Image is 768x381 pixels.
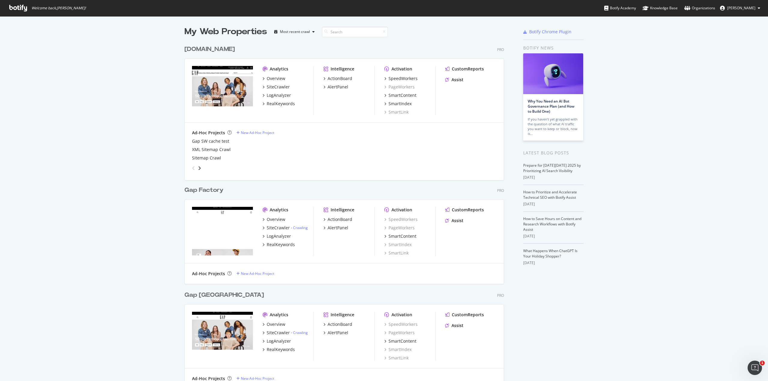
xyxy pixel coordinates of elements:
div: Analytics [270,207,288,213]
div: Organizations [684,5,715,11]
div: SiteCrawler [267,330,290,336]
a: How to Save Hours on Content and Research Workflows with Botify Assist [523,216,581,232]
div: Pro [497,293,504,298]
a: SmartContent [384,92,416,98]
div: SmartIndex [388,101,412,107]
img: Gapfactory.com [192,207,253,255]
div: angle-right [197,165,202,171]
a: [DOMAIN_NAME] [184,45,237,54]
div: Pro [497,188,504,193]
a: RealKeywords [262,347,295,353]
a: Botify Chrome Plugin [523,29,571,35]
div: AlertPanel [328,225,348,231]
div: SmartContent [388,338,416,344]
div: SmartIndex [384,347,412,353]
a: XML Sitemap Crawl [192,147,231,153]
img: Gap.com [192,66,253,115]
div: SiteCrawler [267,84,290,90]
div: CustomReports [452,312,484,318]
a: LogAnalyzer [262,338,291,344]
a: AlertPanel [323,84,348,90]
div: Gap Factory [184,186,223,195]
a: Prepare for [DATE][DATE] 2025 by Prioritizing AI Search Visibility [523,163,581,173]
a: AlertPanel [323,225,348,231]
div: SmartLink [384,355,409,361]
a: Why You Need an AI Bot Governance Plan (and How to Build One) [528,99,574,114]
div: [DATE] [523,201,583,207]
a: Crawling [293,225,308,230]
a: Gap [GEOGRAPHIC_DATA] [184,291,266,299]
div: - [291,330,308,335]
a: SiteCrawler- Crawling [262,330,308,336]
div: LogAnalyzer [267,92,291,98]
div: Assist [451,323,463,329]
a: SmartLink [384,250,409,256]
div: New Ad-Hoc Project [241,376,274,381]
div: RealKeywords [267,242,295,248]
div: Pro [497,47,504,52]
button: Most recent crawl [272,27,317,37]
img: Why You Need an AI Bot Governance Plan (and How to Build One) [523,53,583,94]
div: Gap [GEOGRAPHIC_DATA] [184,291,264,299]
div: ActionBoard [328,321,352,327]
div: [DATE] [523,175,583,180]
a: ActionBoard [323,216,352,222]
a: PageWorkers [384,330,415,336]
a: Assist [445,323,463,329]
a: SpeedWorkers [384,216,418,222]
a: RealKeywords [262,242,295,248]
div: [DATE] [523,234,583,239]
div: Analytics [270,66,288,72]
a: How to Prioritize and Accelerate Technical SEO with Botify Assist [523,189,577,200]
a: SmartContent [384,338,416,344]
div: AlertPanel [328,84,348,90]
div: Activation [391,66,412,72]
div: Analytics [270,312,288,318]
div: Overview [267,216,285,222]
div: Knowledge Base [643,5,678,11]
div: [DATE] [523,260,583,266]
span: 1 [760,361,765,365]
a: SmartContent [384,233,416,239]
span: Greg M [727,5,755,10]
a: Sitemap Crawl [192,155,221,161]
div: SmartContent [388,233,416,239]
div: Ad-Hoc Projects [192,271,225,277]
a: SiteCrawler- Crawling [262,225,308,231]
div: New Ad-Hoc Project [241,130,274,135]
div: PageWorkers [384,225,415,231]
a: CustomReports [445,312,484,318]
div: [DOMAIN_NAME] [184,45,235,54]
div: ActionBoard [328,216,352,222]
a: Gap SW cache test [192,138,229,144]
div: Overview [267,76,285,82]
a: SmartLink [384,109,409,115]
div: angle-left [190,163,197,173]
div: CustomReports [452,66,484,72]
div: Ad-Hoc Projects [192,130,225,136]
a: CustomReports [445,66,484,72]
div: SiteCrawler [267,225,290,231]
span: Welcome back, [PERSON_NAME] ! [31,6,86,10]
div: Botify news [523,45,583,51]
a: LogAnalyzer [262,233,291,239]
a: New Ad-Hoc Project [236,271,274,276]
a: RealKeywords [262,101,295,107]
a: ActionBoard [323,321,352,327]
a: Overview [262,76,285,82]
a: SiteCrawler [262,84,290,90]
div: CustomReports [452,207,484,213]
a: ActionBoard [323,76,352,82]
div: SpeedWorkers [388,76,418,82]
input: Search [322,27,388,37]
img: Gapcanada.ca [192,312,253,360]
div: If you haven’t yet grappled with the question of what AI traffic you want to keep or block, now is… [528,117,579,136]
div: My Web Properties [184,26,267,38]
a: SmartIndex [384,101,412,107]
div: Latest Blog Posts [523,150,583,156]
